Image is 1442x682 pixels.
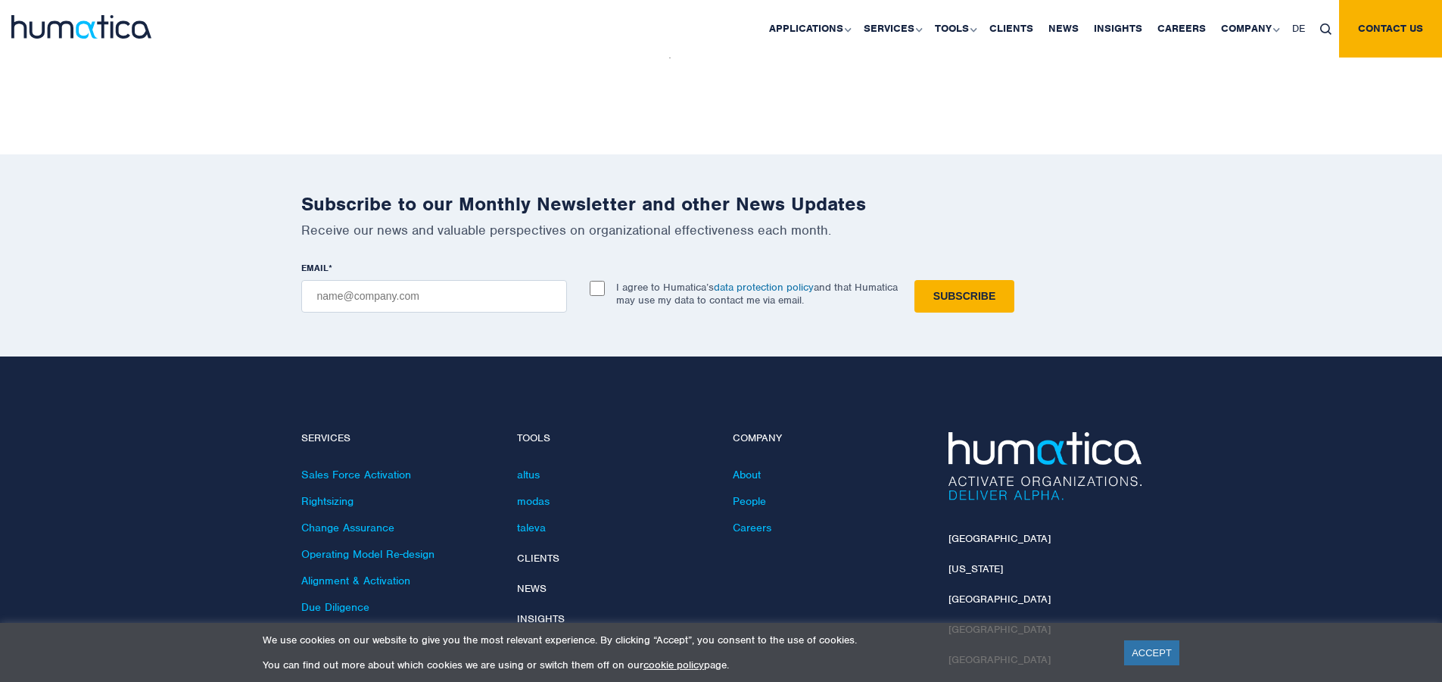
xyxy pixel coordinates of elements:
a: Insights [517,612,565,625]
a: People [733,494,766,508]
span: EMAIL [301,262,329,274]
a: Clients [517,552,559,565]
h4: Services [301,432,494,445]
h4: Tools [517,432,710,445]
a: Alignment & Activation [301,574,410,587]
a: cookie policy [643,659,704,671]
a: modas [517,494,550,508]
a: Sales Force Activation [301,468,411,481]
span: DE [1292,22,1305,35]
a: ACCEPT [1124,640,1179,665]
img: logo [11,15,151,39]
a: Careers [733,521,771,534]
a: Due Diligence [301,600,369,614]
a: [GEOGRAPHIC_DATA] [948,593,1051,606]
h4: Company [733,432,926,445]
input: name@company.com [301,280,567,313]
p: Receive our news and valuable perspectives on organizational effectiveness each month. [301,222,1141,238]
a: data protection policy [714,281,814,294]
h2: Subscribe to our Monthly Newsletter and other News Updates [301,192,1141,216]
p: I agree to Humatica’s and that Humatica may use my data to contact me via email. [616,281,898,307]
a: [US_STATE] [948,562,1003,575]
p: You can find out more about which cookies we are using or switch them off on our page. [263,659,1105,671]
a: altus [517,468,540,481]
a: Rightsizing [301,494,353,508]
a: Change Assurance [301,521,394,534]
a: News [517,582,547,595]
a: [GEOGRAPHIC_DATA] [948,532,1051,545]
p: We use cookies on our website to give you the most relevant experience. By clicking “Accept”, you... [263,634,1105,646]
a: Operating Model Re-design [301,547,434,561]
a: taleva [517,521,546,534]
a: About [733,468,761,481]
img: Humatica [948,432,1141,500]
img: search_icon [1320,23,1331,35]
input: I agree to Humatica’sdata protection policyand that Humatica may use my data to contact me via em... [590,281,605,296]
input: Subscribe [914,280,1014,313]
